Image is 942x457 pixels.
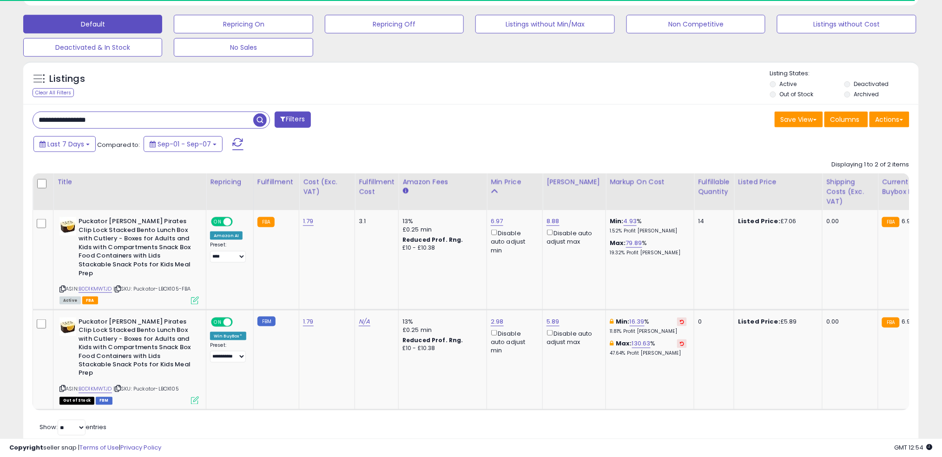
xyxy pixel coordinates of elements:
span: 6.99 [902,217,915,225]
div: Min Price [491,177,539,187]
b: Listed Price: [738,217,780,225]
div: % [610,318,687,335]
span: FBM [96,397,112,405]
div: Cost (Exc. VAT) [303,177,351,197]
div: Disable auto adjust min [491,228,535,255]
button: Sep-01 - Sep-07 [144,136,223,152]
div: [PERSON_NAME] [547,177,602,187]
span: Columns [830,115,860,124]
div: seller snap | | [9,444,161,452]
div: Disable auto adjust max [547,328,599,346]
a: 79.89 [626,238,642,248]
div: Disable auto adjust min [491,328,535,355]
div: £10 - £10.38 [402,344,480,352]
button: Deactivated & In Stock [23,38,162,57]
button: Repricing On [174,15,313,33]
a: 1.79 [303,217,314,226]
span: ON [212,218,224,226]
div: Current Buybox Price [882,177,930,197]
label: Deactivated [854,80,889,88]
div: Amazon AI [210,232,243,240]
b: Listed Price: [738,317,780,326]
div: 14 [698,217,727,225]
span: Compared to: [97,140,140,149]
div: Win BuyBox * [210,332,246,340]
a: 8.88 [547,217,560,226]
span: OFF [231,318,246,326]
small: FBA [882,318,899,328]
button: Listings without Cost [777,15,916,33]
button: Save View [775,112,823,127]
span: All listings that are currently out of stock and unavailable for purchase on Amazon [59,397,94,405]
p: 11.81% Profit [PERSON_NAME] [610,328,687,335]
p: Listing States: [770,69,919,78]
b: Min: [616,317,630,326]
p: 1.52% Profit [PERSON_NAME] [610,228,687,234]
b: Puckator [PERSON_NAME] Pirates Clip Lock Stacked Bento Lunch Box with Cutlery - Boxes for Adults ... [79,217,191,280]
div: Preset: [210,342,246,363]
div: Preset: [210,242,246,263]
div: 0.00 [826,318,871,326]
div: £0.25 min [402,326,480,334]
span: 2025-09-15 12:54 GMT [895,443,933,452]
b: Reduced Prof. Rng. [402,236,463,244]
small: Amazon Fees. [402,187,408,195]
a: 6.97 [491,217,503,226]
small: FBA [257,217,275,227]
button: Columns [824,112,868,127]
h5: Listings [49,73,85,86]
a: 1.79 [303,317,314,326]
small: FBM [257,317,276,326]
div: 3.1 [359,217,391,225]
div: £5.89 [738,318,815,326]
img: 31750+V6rYL._SL40_.jpg [59,217,76,236]
div: Fulfillment [257,177,295,187]
a: B0D1KMWTJD [79,385,112,393]
span: Show: entries [40,423,106,432]
button: Default [23,15,162,33]
span: All listings currently available for purchase on Amazon [59,297,81,305]
div: Fulfillment Cost [359,177,395,197]
div: 0 [698,318,727,326]
th: The percentage added to the cost of goods (COGS) that forms the calculator for Min & Max prices. [606,173,694,210]
p: 47.64% Profit [PERSON_NAME] [610,350,687,357]
div: Title [57,177,202,187]
div: 0.00 [826,217,871,225]
a: 4.93 [624,217,637,226]
strong: Copyright [9,443,43,452]
p: 19.32% Profit [PERSON_NAME] [610,250,687,256]
div: Displaying 1 to 2 of 2 items [832,160,909,169]
img: 31750+V6rYL._SL40_.jpg [59,318,76,336]
a: N/A [359,317,370,326]
span: Last 7 Days [47,139,84,149]
button: Non Competitive [626,15,765,33]
div: Repricing [210,177,250,187]
a: B0D1KMWTJD [79,285,112,293]
div: % [610,217,687,234]
div: Fulfillable Quantity [698,177,730,197]
div: % [610,239,687,256]
div: % [610,339,687,357]
button: Actions [870,112,909,127]
b: Max: [610,238,626,247]
div: 13% [402,217,480,225]
button: Repricing Off [325,15,464,33]
span: Sep-01 - Sep-07 [158,139,211,149]
label: Archived [854,90,879,98]
div: Amazon Fees [402,177,483,187]
span: | SKU: Puckator-LBOX105-FBA [113,285,191,292]
div: 13% [402,318,480,326]
button: Filters [275,112,311,128]
div: Disable auto adjust max [547,228,599,246]
a: 16.39 [630,317,645,326]
a: 130.63 [632,339,651,348]
div: Shipping Costs (Exc. VAT) [826,177,874,206]
div: £7.06 [738,217,815,225]
button: Last 7 Days [33,136,96,152]
small: FBA [882,217,899,227]
span: FBA [82,297,98,305]
div: Markup on Cost [610,177,690,187]
div: £0.25 min [402,225,480,234]
a: Privacy Policy [120,443,161,452]
label: Out of Stock [780,90,814,98]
